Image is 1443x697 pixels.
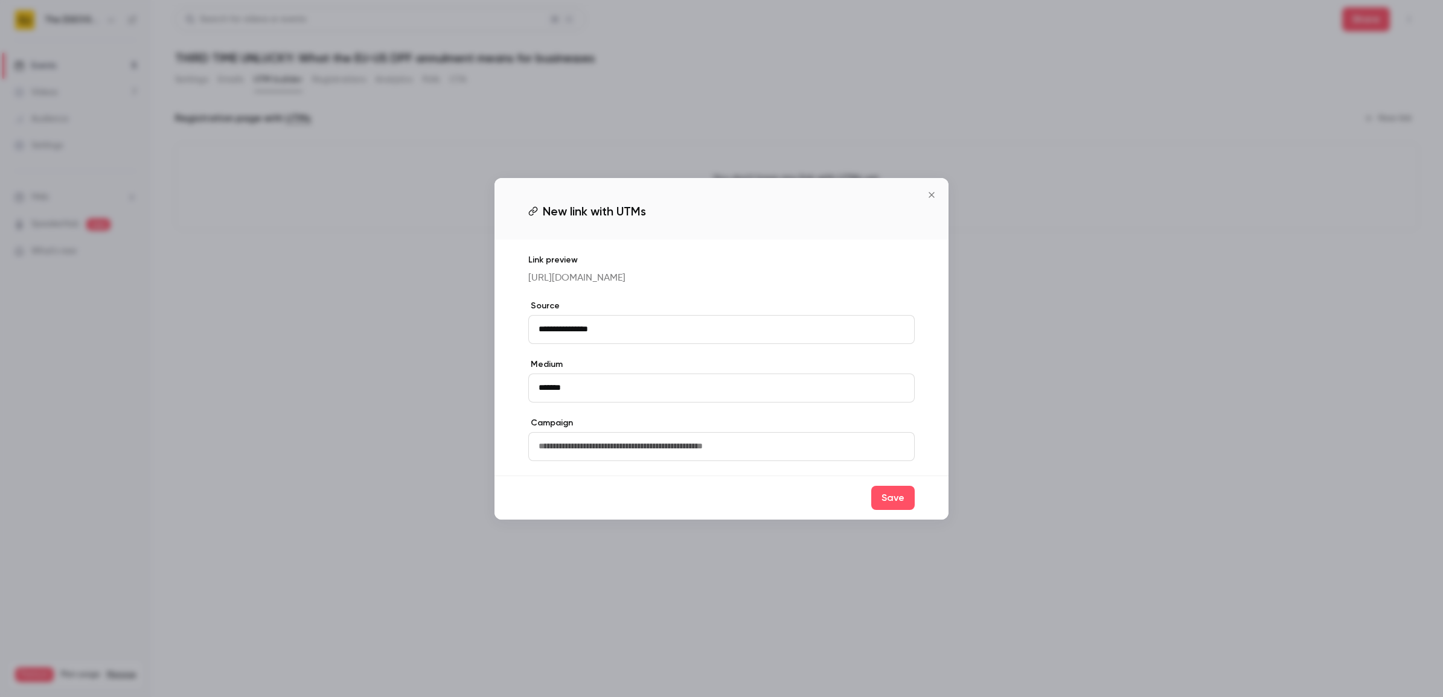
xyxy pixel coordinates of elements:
button: Save [871,486,915,510]
label: Campaign [528,417,915,429]
p: [URL][DOMAIN_NAME] [528,271,915,285]
label: Source [528,300,915,312]
button: Close [920,183,944,207]
label: Medium [528,358,915,371]
span: New link with UTMs [543,202,646,220]
p: Link preview [528,254,915,266]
